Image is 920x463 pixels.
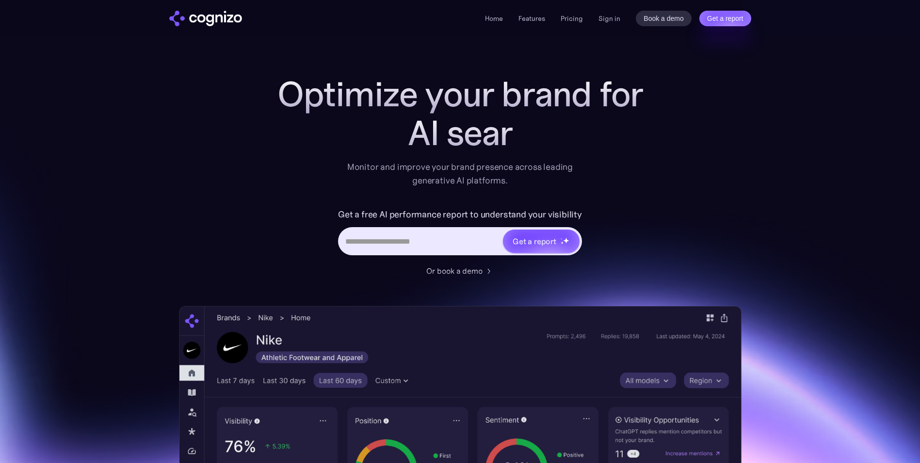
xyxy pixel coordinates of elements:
[485,14,503,23] a: Home
[169,11,242,26] a: home
[502,229,581,254] a: Get a reportstarstarstar
[513,235,556,247] div: Get a report
[338,207,582,222] label: Get a free AI performance report to understand your visibility
[518,14,545,23] a: Features
[341,160,580,187] div: Monitor and improve your brand presence across leading generative AI platforms.
[426,265,494,277] a: Or book a demo
[561,238,562,239] img: star
[561,241,564,245] img: star
[426,265,483,277] div: Or book a demo
[266,114,654,152] div: AI sear
[699,11,751,26] a: Get a report
[563,237,569,244] img: star
[338,207,582,260] form: Hero URL Input Form
[169,11,242,26] img: cognizo logo
[636,11,692,26] a: Book a demo
[266,75,654,114] h1: Optimize your brand for
[561,14,583,23] a: Pricing
[598,13,620,24] a: Sign in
